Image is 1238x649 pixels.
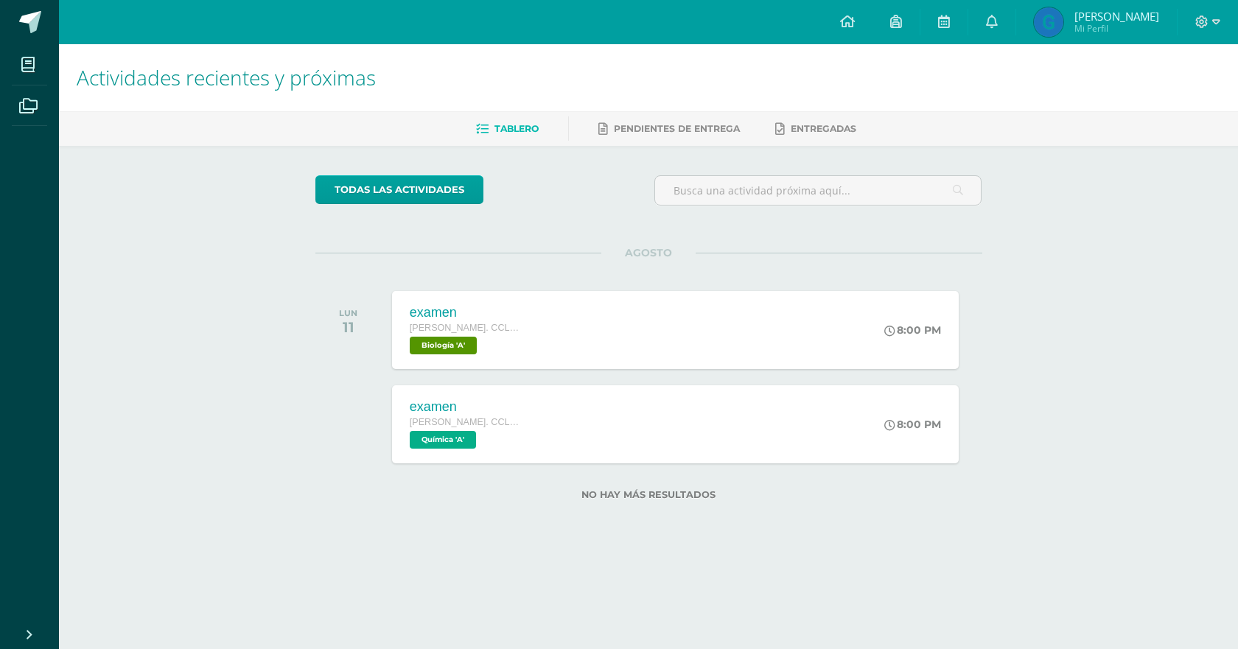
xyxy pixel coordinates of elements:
[655,176,982,205] input: Busca una actividad próxima aquí...
[884,323,941,337] div: 8:00 PM
[410,337,477,354] span: Biología 'A'
[601,246,696,259] span: AGOSTO
[77,63,376,91] span: Actividades recientes y próximas
[775,117,856,141] a: Entregadas
[1074,22,1159,35] span: Mi Perfil
[598,117,740,141] a: Pendientes de entrega
[1074,9,1159,24] span: [PERSON_NAME]
[315,489,982,500] label: No hay más resultados
[339,318,357,336] div: 11
[339,308,357,318] div: LUN
[791,123,856,134] span: Entregadas
[476,117,539,141] a: Tablero
[410,417,520,427] span: [PERSON_NAME]. CCLL en Computación
[884,418,941,431] div: 8:00 PM
[410,323,520,333] span: [PERSON_NAME]. CCLL en Computación
[410,431,476,449] span: Química 'A'
[315,175,483,204] a: todas las Actividades
[1034,7,1063,37] img: 885663ffb629b375ddc1ba5d9c87828b.png
[410,305,520,320] div: examen
[614,123,740,134] span: Pendientes de entrega
[410,399,520,415] div: examen
[494,123,539,134] span: Tablero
